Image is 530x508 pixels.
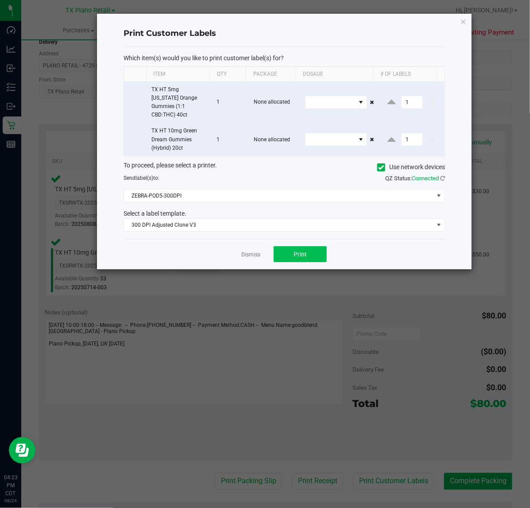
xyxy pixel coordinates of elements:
th: Package [246,67,296,82]
h4: Print Customer Labels [124,28,445,39]
button: Print [274,246,327,262]
div: Select a label template. [117,209,452,218]
td: TX HT 5mg [US_STATE] Orange Gummies (1:1 CBD:THC) 40ct [146,82,212,124]
span: ZEBRA-POD5-300DPI [124,190,433,202]
td: 1 [211,123,248,156]
label: Use network devices [377,163,445,172]
iframe: Resource center [9,437,35,464]
span: 300 DPI Adjusted Clone V3 [124,219,433,231]
span: label(s) [135,175,153,181]
th: # of labels [373,67,437,82]
span: QZ Status: [385,175,445,182]
td: 1 [211,82,248,124]
a: Dismiss [241,251,260,259]
td: None allocated [249,123,300,156]
span: Print [294,251,307,258]
p: Which item(s) would you like to print customer label(s) for? [124,54,445,62]
th: Item [146,67,210,82]
td: None allocated [249,82,300,124]
span: Connected [412,175,439,182]
div: To proceed, please select a printer. [117,161,452,174]
th: Qty [209,67,246,82]
th: Dosage [296,67,373,82]
td: TX HT 10mg Green Dream Gummies (Hybrid) 20ct [146,123,212,156]
span: Send to: [124,175,159,181]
